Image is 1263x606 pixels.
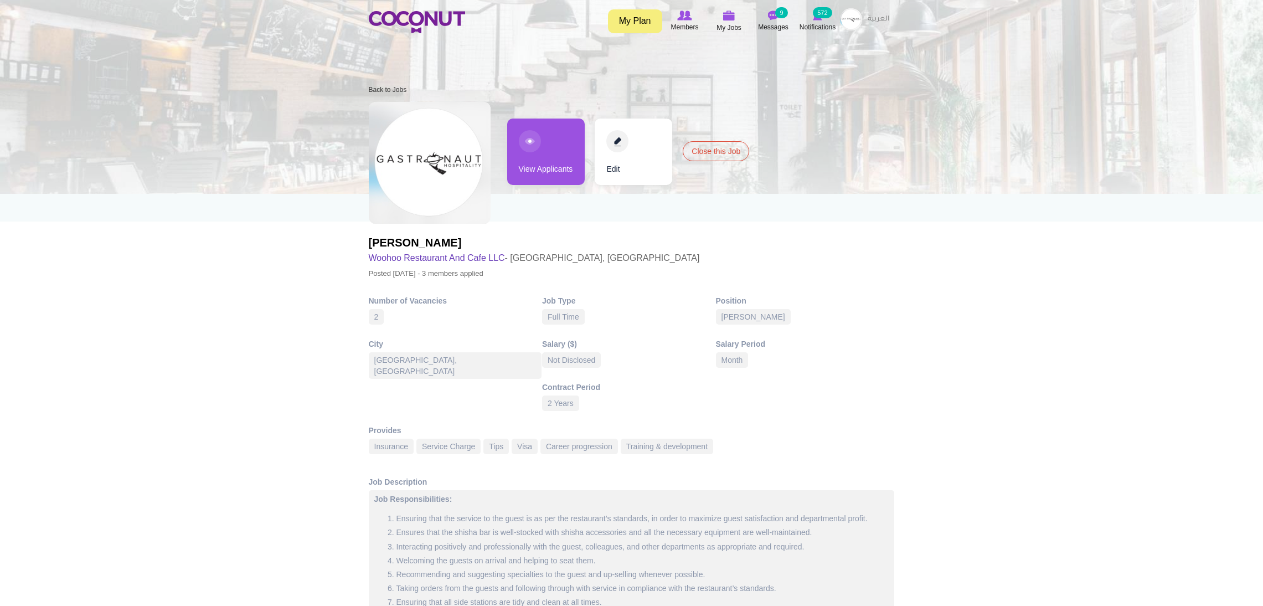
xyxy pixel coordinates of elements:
[542,352,601,368] div: Not Disclosed
[542,382,716,393] div: Contract Period
[542,338,716,350] div: Salary ($)
[542,396,579,411] div: 2 Years
[369,476,895,487] div: Job Description
[369,295,543,306] div: Number of Vacancies
[396,540,889,554] li: Interacting positively and professionally with the guest, colleagues, and other departments as ap...
[758,22,788,33] span: Messages
[369,235,700,250] h2: [PERSON_NAME]
[512,439,538,454] div: Visa
[396,512,889,526] li: Ensuring that the service to the guest is as per the restaurant’s standards, in order to maximize...
[716,338,890,350] div: Salary Period
[751,8,796,34] a: Messages Messages 9
[374,495,452,504] strong: Job Responsibilities:
[723,11,735,20] img: My Jobs
[768,11,779,20] img: Messages
[369,338,543,350] div: City
[621,439,713,454] div: Training & development
[716,309,791,325] div: [PERSON_NAME]
[369,266,700,281] p: Posted [DATE] - 3 members applied
[507,119,585,185] a: View Applicants
[677,11,692,20] img: Browse Members
[707,8,751,34] a: My Jobs My Jobs
[396,554,889,568] li: Welcoming the guests on arrival and helping to seat them.
[369,352,542,379] div: [GEOGRAPHIC_DATA], [GEOGRAPHIC_DATA]
[775,7,787,18] small: 9
[663,8,707,34] a: Browse Members Members
[683,141,749,161] a: Close this Job
[396,568,889,582] li: Recommending and suggesting specialties to the guest and up-selling whenever possible.
[369,425,895,436] div: Provides
[595,119,672,185] a: Edit
[716,352,749,368] div: Month
[540,439,618,454] div: Career progression
[542,295,716,306] div: Job Type
[671,22,698,33] span: Members
[369,86,407,94] a: Back to Jobs
[369,11,465,33] img: Home
[796,8,840,34] a: Notifications Notifications 572
[396,526,889,540] li: Ensures that the shisha bar is well-stocked with shisha accessories and all the necessary equipme...
[800,22,836,33] span: Notifications
[813,11,822,20] img: Notifications
[369,439,414,454] div: Insurance
[369,309,384,325] div: 2
[542,309,585,325] div: Full Time
[369,250,700,266] h3: - [GEOGRAPHIC_DATA], [GEOGRAPHIC_DATA]
[483,439,509,454] div: Tips
[416,439,481,454] div: Service Charge
[369,253,505,263] a: Woohoo Restaurant and Cafe LLC
[813,7,832,18] small: 572
[716,22,741,33] span: My Jobs
[862,8,895,30] a: العربية
[608,9,662,33] a: My Plan
[716,295,890,306] div: Position
[396,582,889,595] li: Taking orders from the guests and following through with service in compliance with the restauran...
